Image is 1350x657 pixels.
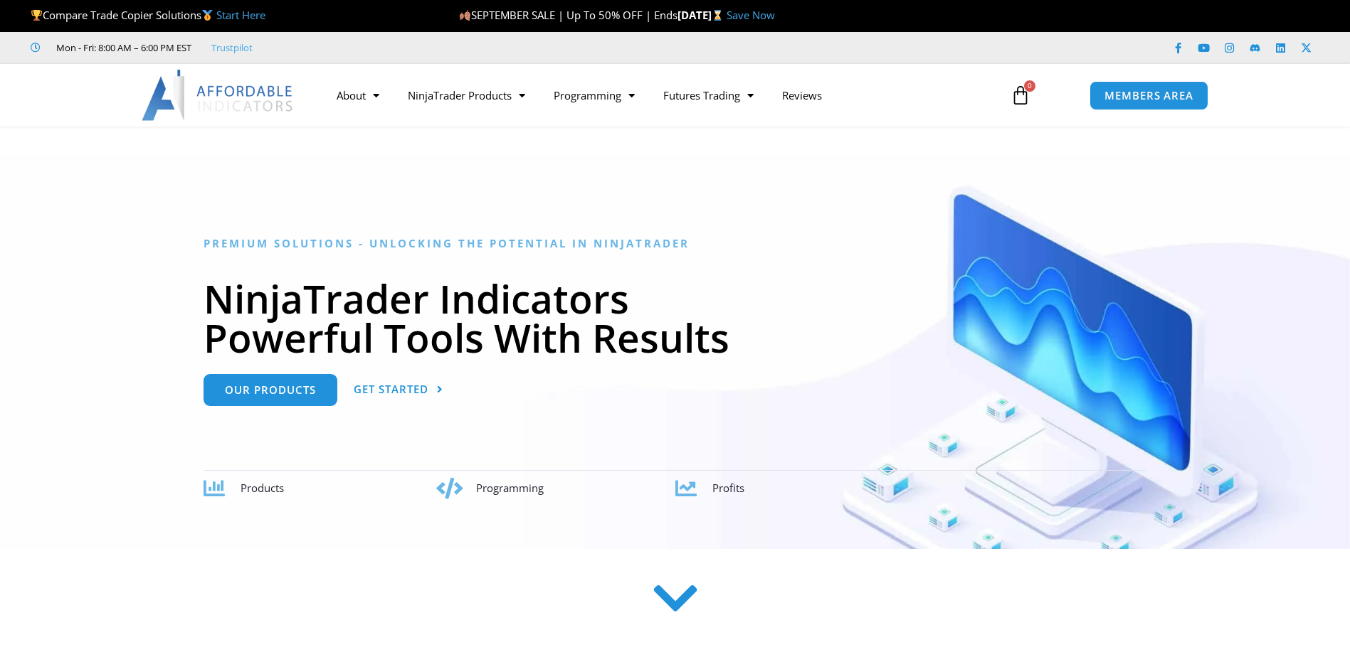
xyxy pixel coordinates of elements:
span: Products [241,481,284,495]
span: Our Products [225,385,316,395]
img: ⌛ [712,10,723,21]
span: 0 [1024,80,1035,92]
a: MEMBERS AREA [1090,81,1208,110]
nav: Menu [322,79,994,112]
strong: [DATE] [677,8,727,22]
a: NinjaTrader Products [394,79,539,112]
a: 0 [989,75,1052,116]
span: Programming [476,481,544,495]
img: 🍂 [460,10,470,21]
span: Get Started [354,384,428,395]
a: Reviews [768,79,836,112]
span: MEMBERS AREA [1104,90,1193,101]
span: Compare Trade Copier Solutions [31,8,265,22]
a: Get Started [354,374,443,406]
a: Save Now [727,8,775,22]
span: Mon - Fri: 8:00 AM – 6:00 PM EST [53,39,191,56]
a: Trustpilot [211,39,253,56]
span: SEPTEMBER SALE | Up To 50% OFF | Ends [459,8,677,22]
a: Programming [539,79,649,112]
img: 🥇 [202,10,213,21]
img: 🏆 [31,10,42,21]
h6: Premium Solutions - Unlocking the Potential in NinjaTrader [204,237,1146,250]
a: About [322,79,394,112]
span: Profits [712,481,744,495]
img: LogoAI | Affordable Indicators – NinjaTrader [142,70,295,121]
a: Start Here [216,8,265,22]
a: Our Products [204,374,337,406]
h1: NinjaTrader Indicators Powerful Tools With Results [204,279,1146,357]
a: Futures Trading [649,79,768,112]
